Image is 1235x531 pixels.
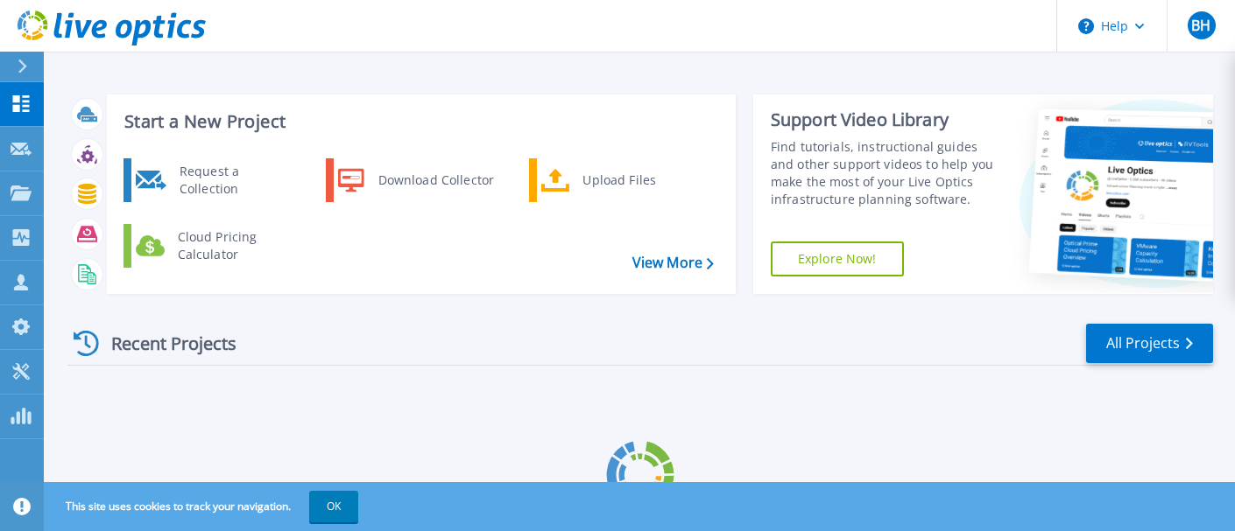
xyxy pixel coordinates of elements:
a: Upload Files [529,158,709,202]
div: Request a Collection [171,163,299,198]
h3: Start a New Project [124,112,713,131]
a: Download Collector [326,158,505,202]
a: Request a Collection [123,158,303,202]
div: Upload Files [574,163,703,198]
div: Support Video Library [771,108,1000,131]
span: This site uses cookies to track your navigation. [48,491,358,522]
div: Download Collector [370,163,502,198]
a: View More [632,255,714,271]
button: OK [309,491,358,522]
a: Explore Now! [771,241,904,276]
a: All Projects [1086,324,1213,363]
span: BH [1191,18,1210,32]
a: Cloud Pricing Calculator [123,224,303,268]
div: Cloud Pricing Calculator [169,228,299,263]
div: Recent Projects [67,322,260,365]
div: Find tutorials, instructional guides and other support videos to help you make the most of your L... [771,138,1000,208]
